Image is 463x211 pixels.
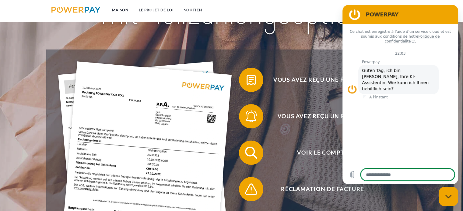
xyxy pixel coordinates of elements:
iframe: Bouton de lancement de la fenêtre de messagerie, conversation en cours [439,187,458,206]
img: qb_warning.svg [244,182,259,197]
font: Réclamation de facture [281,185,364,192]
img: qb_search.svg [244,145,259,160]
button: Réclamation de facture [239,177,397,201]
img: qb_bell.svg [244,109,259,124]
a: termes et conditions [340,5,399,15]
font: SOUTIEN [184,8,202,12]
font: Maison [112,8,128,12]
button: Vous avez reçu une facture ? [239,68,397,92]
a: SOUTIEN [179,5,207,15]
font: Voir le compte [297,149,348,156]
font: Vous avez reçu une facture ? [273,76,372,83]
font: Vous avez reçu un rappel ? [278,113,368,119]
img: qb_bill.svg [244,72,259,87]
img: logo-powerpay.svg [51,7,100,13]
iframe: Fenêtre de message [342,5,458,184]
button: Voir le compte [239,141,397,165]
a: LE PROJET DE LOI [134,5,179,15]
a: Maison [107,5,134,15]
button: Vous avez reçu un rappel ? [239,104,397,128]
font: LE PROJET DE LOI [139,8,174,12]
